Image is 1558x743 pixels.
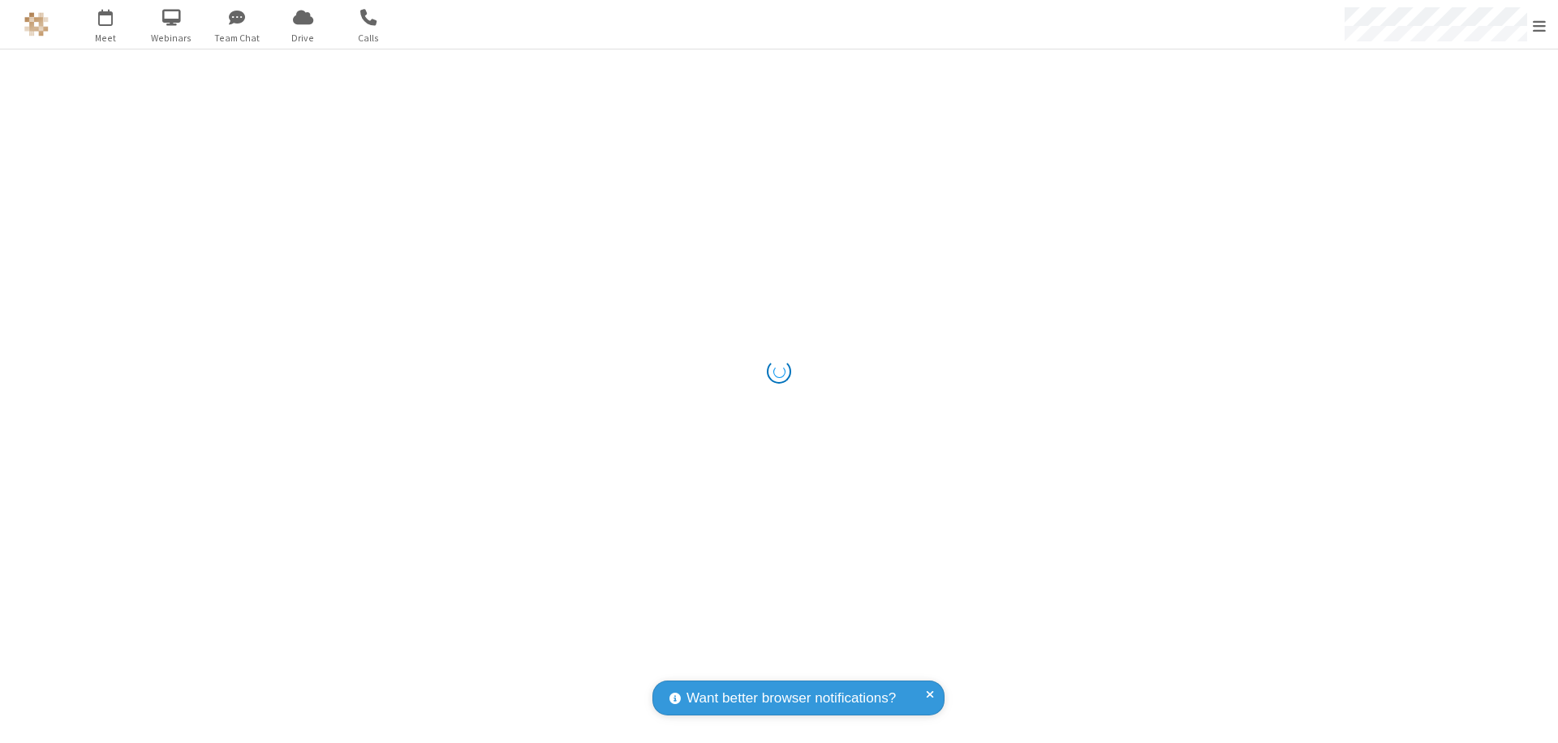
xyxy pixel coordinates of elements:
[75,31,136,45] span: Meet
[338,31,399,45] span: Calls
[141,31,202,45] span: Webinars
[207,31,268,45] span: Team Chat
[686,688,896,709] span: Want better browser notifications?
[273,31,334,45] span: Drive
[24,12,49,37] img: QA Selenium DO NOT DELETE OR CHANGE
